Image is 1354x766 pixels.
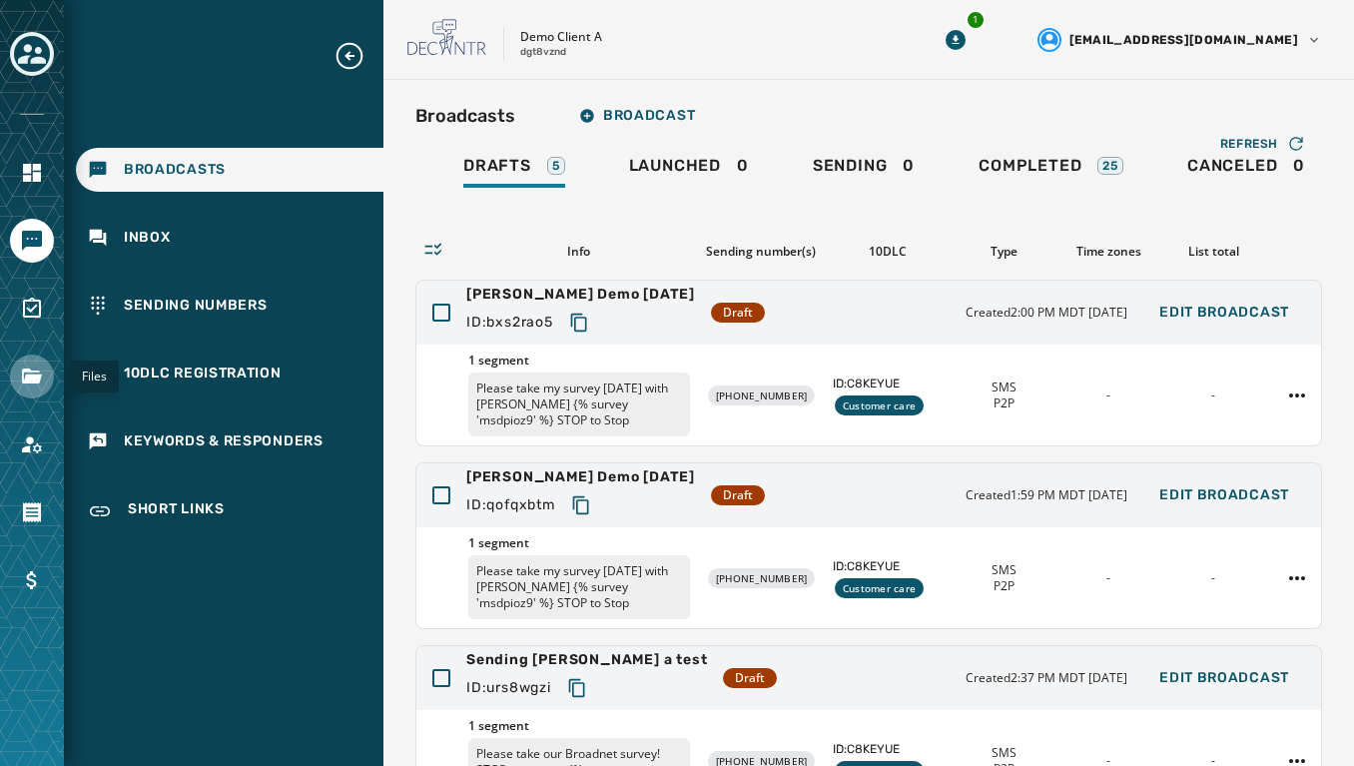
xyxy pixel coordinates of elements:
[334,40,381,72] button: Expand sub nav menu
[966,487,1127,503] span: Created 1:59 PM MDT [DATE]
[1063,387,1152,403] div: -
[1168,570,1257,586] div: -
[447,146,581,192] a: Drafts5
[466,285,695,305] span: [PERSON_NAME] Demo [DATE]
[124,364,282,383] span: 10DLC Registration
[10,32,54,76] button: Toggle account select drawer
[705,244,816,260] div: Sending number(s)
[466,495,555,515] span: ID: qofqxbtm
[124,296,268,316] span: Sending Numbers
[128,499,225,523] span: Short Links
[1171,146,1321,192] a: Canceled0
[992,745,1016,761] span: SMS
[629,156,721,176] span: Launched
[960,244,1048,260] div: Type
[1168,387,1257,403] div: -
[613,146,765,192] a: Launched0
[1143,658,1305,698] button: Edit Broadcast
[124,160,226,180] span: Broadcasts
[563,96,711,136] button: Broadcast
[547,157,565,175] div: 5
[1029,20,1330,60] button: User settings
[735,670,765,686] span: Draft
[1069,32,1298,48] span: [EMAIL_ADDRESS][DOMAIN_NAME]
[994,395,1015,411] span: P2P
[1097,157,1123,175] div: 25
[468,373,690,436] p: Please take my survey [DATE] with [PERSON_NAME] {% survey 'msdpioz9' %} STOP to Stop
[76,216,383,260] a: Navigate to Inbox
[10,219,54,263] a: Navigate to Messaging
[1063,570,1152,586] div: -
[559,670,595,706] button: Copy text to clipboard
[10,151,54,195] a: Navigate to Home
[10,558,54,602] a: Navigate to Billing
[579,108,695,124] span: Broadcast
[833,558,944,574] span: ID: C8KEYUE
[563,487,599,523] button: Copy text to clipboard
[1159,487,1289,503] span: Edit Broadcast
[468,718,690,734] span: 1 segment
[797,146,931,192] a: Sending0
[979,156,1081,176] span: Completed
[835,578,924,598] div: Customer care
[124,431,324,451] span: Keywords & Responders
[10,287,54,331] a: Navigate to Surveys
[10,355,54,398] a: Navigate to Files
[1220,136,1278,152] span: Refresh
[468,535,690,551] span: 1 segment
[813,156,915,188] div: 0
[468,353,690,369] span: 1 segment
[963,146,1139,192] a: Completed25
[833,741,944,757] span: ID: C8KEYUE
[1187,156,1277,176] span: Canceled
[463,156,531,176] span: Drafts
[76,487,383,535] a: Navigate to Short Links
[1169,244,1258,260] div: List total
[966,10,986,30] div: 1
[708,385,816,405] div: [PHONE_NUMBER]
[1187,156,1305,188] div: 0
[520,45,566,60] p: dgt8vznd
[994,578,1015,594] span: P2P
[415,102,515,130] h2: Broadcasts
[466,467,695,487] span: [PERSON_NAME] Demo [DATE]
[10,490,54,534] a: Navigate to Orders
[833,376,944,391] span: ID: C8KEYUE
[76,352,383,395] a: Navigate to 10DLC Registration
[992,562,1016,578] span: SMS
[1159,670,1289,686] span: Edit Broadcast
[466,678,551,698] span: ID: urs8wgzi
[467,244,689,260] div: Info
[723,487,753,503] span: Draft
[1064,244,1153,260] div: Time zones
[629,156,749,188] div: 0
[468,555,690,619] p: Please take my survey [DATE] with [PERSON_NAME] {% survey 'msdpioz9' %} STOP to Stop
[708,568,816,588] div: [PHONE_NUMBER]
[76,419,383,463] a: Navigate to Keywords & Responders
[76,148,383,192] a: Navigate to Broadcasts
[1281,380,1313,411] button: Rebecca Demo Sept 5 action menu
[1204,128,1322,160] button: Refresh
[561,305,597,341] button: Copy text to clipboard
[833,244,944,260] div: 10DLC
[10,422,54,466] a: Navigate to Account
[1281,562,1313,594] button: Rebecca Demo Sept 5 action menu
[1159,305,1289,321] span: Edit Broadcast
[966,670,1127,686] span: Created 2:37 PM MDT [DATE]
[1143,293,1305,333] button: Edit Broadcast
[466,650,707,670] span: Sending [PERSON_NAME] a test
[992,380,1016,395] span: SMS
[520,29,602,45] p: Demo Client A
[835,395,924,415] div: Customer care
[938,22,974,58] button: Download Menu
[124,228,171,248] span: Inbox
[466,313,553,333] span: ID: bxs2rao5
[813,156,888,176] span: Sending
[70,361,119,392] div: Files
[1143,475,1305,515] button: Edit Broadcast
[723,305,753,321] span: Draft
[966,305,1127,321] span: Created 2:00 PM MDT [DATE]
[76,284,383,328] a: Navigate to Sending Numbers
